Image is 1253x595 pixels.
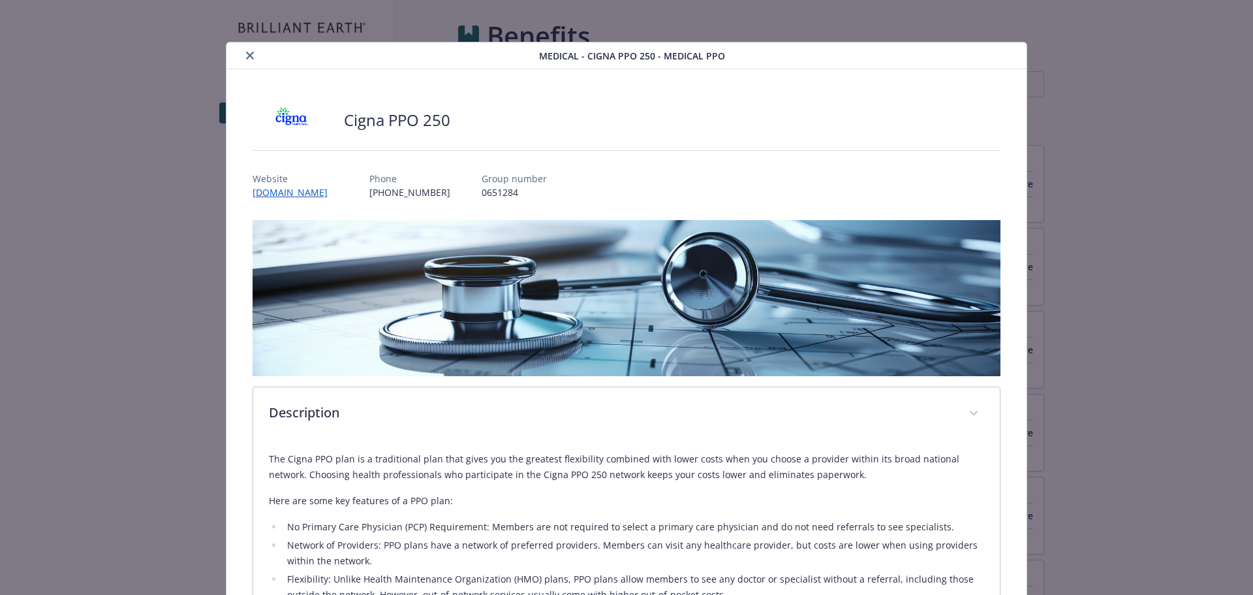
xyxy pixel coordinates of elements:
a: [DOMAIN_NAME] [253,186,338,199]
p: 0651284 [482,185,547,199]
h2: Cigna PPO 250 [344,109,450,131]
p: The Cigna PPO plan is a traditional plan that gives you the greatest flexibility combined with lo... [269,451,985,483]
img: CIGNA [253,101,331,140]
p: Here are some key features of a PPO plan: [269,493,985,509]
p: Website [253,172,338,185]
p: Description [269,403,953,423]
span: Medical - Cigna PPO 250 - Medical PPO [539,49,725,63]
p: [PHONE_NUMBER] [369,185,450,199]
p: Phone [369,172,450,185]
p: Group number [482,172,547,185]
div: Description [253,387,1000,441]
button: close [242,48,258,63]
li: No Primary Care Physician (PCP) Requirement: Members are not required to select a primary care ph... [283,519,985,535]
img: banner [253,220,1001,376]
li: Network of Providers: PPO plans have a network of preferred providers. Members can visit any heal... [283,538,985,569]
